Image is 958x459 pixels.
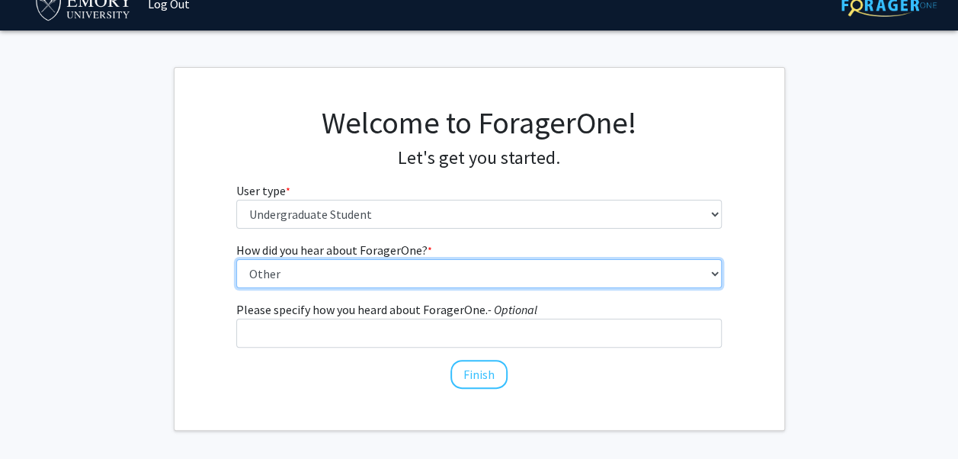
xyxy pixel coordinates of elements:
[11,390,65,448] iframe: Chat
[236,181,290,200] label: User type
[236,302,488,317] span: Please specify how you heard about ForagerOne.
[236,104,722,141] h1: Welcome to ForagerOne!
[450,360,508,389] button: Finish
[488,302,537,317] i: - Optional
[236,147,722,169] h4: Let's get you started.
[236,241,432,259] label: How did you hear about ForagerOne?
